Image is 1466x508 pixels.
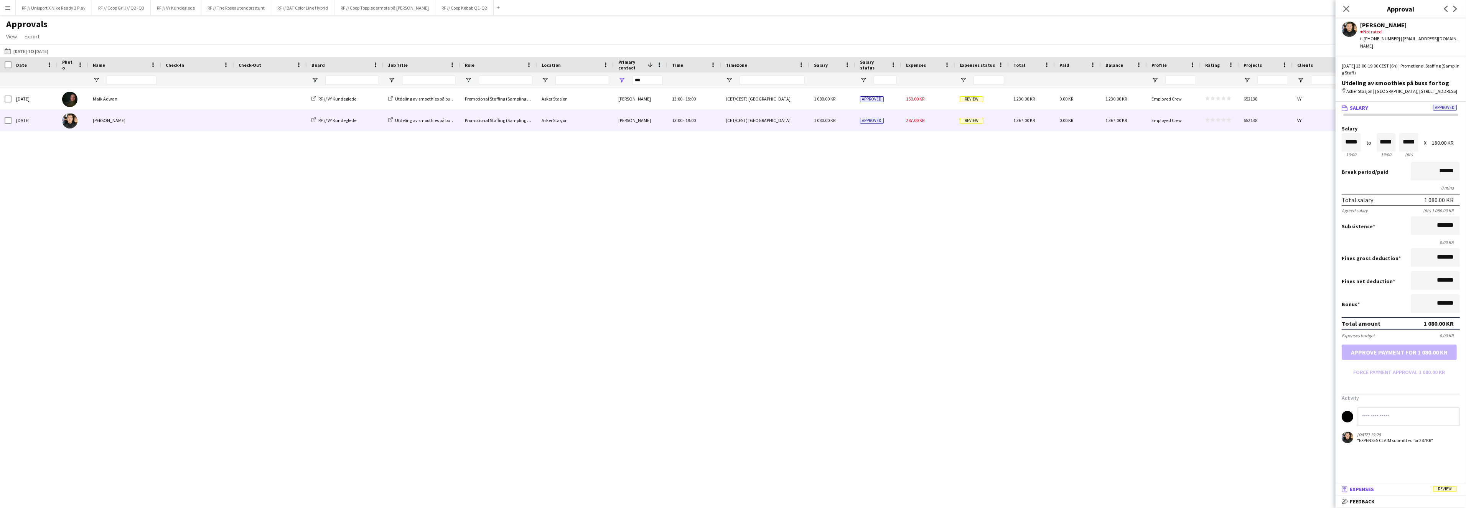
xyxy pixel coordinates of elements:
[1350,104,1368,111] span: Salary
[1105,117,1127,123] span: 1 367.00 KR
[614,88,667,109] div: [PERSON_NAME]
[1311,76,1342,85] input: Clients Filter Input
[388,117,467,123] a: Utdeling av smoothies på buss for tog
[388,77,395,84] button: Open Filter Menu
[395,117,467,123] span: Utdeling av smoothies på buss for tog
[93,62,105,68] span: Name
[318,117,356,123] span: RF // VY Kundeglede
[960,118,983,124] span: Review
[683,117,685,123] span: -
[1342,196,1373,204] div: Total salary
[166,62,184,68] span: Check-In
[465,77,472,84] button: Open Filter Menu
[1342,126,1460,132] label: Salary
[614,110,667,131] div: [PERSON_NAME]
[537,110,614,131] div: Asker Stasjon
[1342,394,1460,401] h3: Activity
[1399,152,1418,157] div: 6h
[1293,110,1346,131] div: VY
[388,96,467,102] a: Utdeling av smoothies på buss for tog
[3,46,50,56] button: [DATE] to [DATE]
[107,76,156,85] input: Name Filter Input
[1342,152,1361,157] div: 13:00
[1342,88,1460,95] div: Asker Stasjon | [GEOGRAPHIC_DATA], [STREET_ADDRESS]
[16,62,27,68] span: Date
[1342,239,1460,245] div: 0.00 KR
[25,33,40,40] span: Export
[542,77,549,84] button: Open Filter Menu
[1350,486,1374,493] span: Expenses
[1151,96,1182,102] span: Employed Crew
[1377,152,1396,157] div: 19:00
[1342,255,1401,262] label: Fines gross deduction
[906,117,924,123] span: 287.00 KR
[1105,62,1123,68] span: Balance
[740,76,805,85] input: Timezone Filter Input
[1360,35,1460,49] div: t. [PHONE_NUMBER] | [EMAIL_ADDRESS][DOMAIN_NAME]
[1350,498,1375,505] span: Feedback
[1336,114,1466,453] div: SalaryApproved
[460,88,537,109] div: Promotional Staffing (Sampling Staff)
[1342,432,1353,443] app-user-avatar: Ishak Kayabasi
[1342,278,1395,285] label: Fines net deduction
[960,96,983,102] span: Review
[311,117,356,123] a: RF // VY Kundeglede
[1151,62,1167,68] span: Profile
[1059,96,1073,102] span: 0.00 KR
[726,77,733,84] button: Open Filter Menu
[395,96,467,102] span: Utdeling av smoothies på buss for tog
[1342,79,1460,86] div: Utdeling av smoothies på buss for tog
[1342,168,1375,175] span: Break period
[1257,76,1288,85] input: Projects Filter Input
[814,96,835,102] span: 1 080.00 KR
[479,76,532,85] input: Role Filter Input
[1342,223,1375,230] label: Subsistence
[1105,96,1127,102] span: 1 230.00 KR
[672,62,683,68] span: Time
[814,62,828,68] span: Salary
[542,62,561,68] span: Location
[388,62,408,68] span: Job Title
[1151,117,1182,123] span: Employed Crew
[1423,208,1460,213] div: (6h) 1 080.00 KR
[1432,140,1460,146] div: 180.00 KR
[88,88,161,109] div: Malk Adwan
[960,77,967,84] button: Open Filter Menu
[1336,4,1466,14] h3: Approval
[6,33,17,40] span: View
[1342,185,1460,191] div: 0 mins
[1424,320,1454,327] div: 1 080.00 KR
[1336,102,1466,114] mat-expansion-panel-header: SalaryApproved
[906,62,926,68] span: Expenses
[1297,62,1313,68] span: Clients
[16,0,92,15] button: RF // Unisport X Nike Ready 2 Play
[62,113,77,129] img: Ishak Kayabasi
[685,96,696,102] span: 19:00
[21,31,43,41] a: Export
[1342,301,1360,308] label: Bonus
[62,92,77,107] img: Malk Adwan
[860,96,884,102] span: Approved
[325,76,379,85] input: Board Filter Input
[555,76,609,85] input: Location Filter Input
[1239,110,1293,131] div: 652138
[632,76,663,85] input: Primary contact Filter Input
[1336,496,1466,507] mat-expansion-panel-header: Feedback
[1433,486,1457,492] span: Review
[1336,483,1466,495] mat-expansion-panel-header: ExpensesReview
[1342,208,1368,213] div: Agreed salary
[311,77,318,84] button: Open Filter Menu
[92,0,151,15] button: RF // Coop Grill // Q2 -Q3
[1342,63,1460,76] div: [DATE] 13:00-19:00 CEST (6h) | Promotional Staffing (Sampling Staff)
[1013,117,1035,123] span: 1 367.00 KR
[239,62,261,68] span: Check-Out
[860,77,867,84] button: Open Filter Menu
[1165,76,1196,85] input: Profile Filter Input
[1244,77,1250,84] button: Open Filter Menu
[672,117,682,123] span: 13:00
[618,59,644,71] span: Primary contact
[1342,333,1375,338] div: Expenses budget
[860,59,888,71] span: Salary status
[62,59,74,71] span: Photo
[271,0,334,15] button: RF // BAT Color Line Hybrid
